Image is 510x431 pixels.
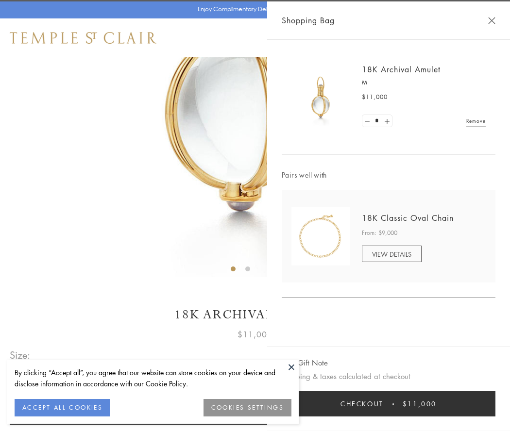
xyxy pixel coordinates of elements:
[362,228,397,238] span: From: $9,000
[362,64,441,75] a: 18K Archival Amulet
[15,367,291,389] div: By clicking “Accept all”, you agree that our website can store cookies on your device and disclos...
[291,207,350,265] img: N88865-OV18
[466,116,486,126] a: Remove
[204,399,291,416] button: COOKIES SETTINGS
[362,213,454,223] a: 18K Classic Oval Chain
[282,370,495,382] p: Shipping & taxes calculated at checkout
[10,32,156,44] img: Temple St. Clair
[282,14,335,27] span: Shopping Bag
[10,306,500,323] h1: 18K Archival Amulet
[282,169,495,181] span: Pairs well with
[282,391,495,416] button: Checkout $11,000
[198,4,308,14] p: Enjoy Complimentary Delivery & Returns
[362,78,486,87] p: M
[10,347,31,363] span: Size:
[362,92,388,102] span: $11,000
[362,246,422,262] a: VIEW DETAILS
[372,249,411,259] span: VIEW DETAILS
[382,115,391,127] a: Set quantity to 2
[238,328,272,341] span: $11,000
[291,68,350,126] img: 18K Archival Amulet
[15,399,110,416] button: ACCEPT ALL COOKIES
[403,398,437,409] span: $11,000
[362,115,372,127] a: Set quantity to 0
[488,17,495,24] button: Close Shopping Bag
[282,357,328,369] button: Add Gift Note
[340,398,384,409] span: Checkout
